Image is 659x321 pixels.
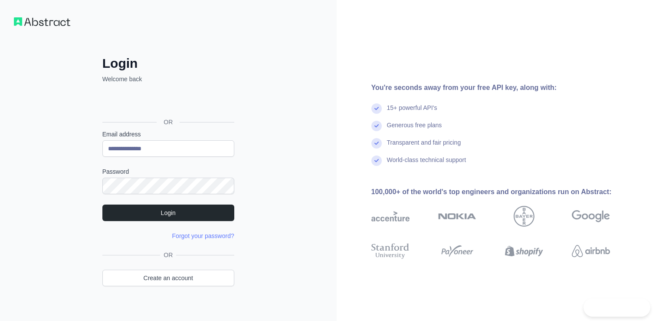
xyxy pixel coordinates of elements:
img: check mark [371,103,382,114]
img: check mark [371,156,382,166]
img: airbnb [572,242,610,261]
div: Sign in with Google. Opens in new tab [102,93,233,112]
span: OR [157,118,180,126]
img: check mark [371,138,382,149]
img: payoneer [438,242,476,261]
div: Generous free plans [387,121,442,138]
iframe: Toggle Customer Support [584,298,650,317]
img: shopify [505,242,543,261]
img: bayer [514,206,534,227]
label: Email address [102,130,234,139]
div: World-class technical support [387,156,466,173]
a: Create an account [102,270,234,286]
div: 100,000+ of the world's top engineers and organizations run on Abstract: [371,187,638,197]
button: Login [102,205,234,221]
div: 15+ powerful API's [387,103,437,121]
label: Password [102,167,234,176]
img: nokia [438,206,476,227]
div: You're seconds away from your free API key, along with: [371,83,638,93]
div: Transparent and fair pricing [387,138,461,156]
iframe: Sign in with Google Button [98,93,237,112]
img: google [572,206,610,227]
h2: Login [102,56,234,71]
img: Workflow [14,17,70,26]
img: stanford university [371,242,410,261]
span: OR [160,251,176,259]
p: Welcome back [102,75,234,83]
img: check mark [371,121,382,131]
a: Forgot your password? [172,232,234,239]
img: accenture [371,206,410,227]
